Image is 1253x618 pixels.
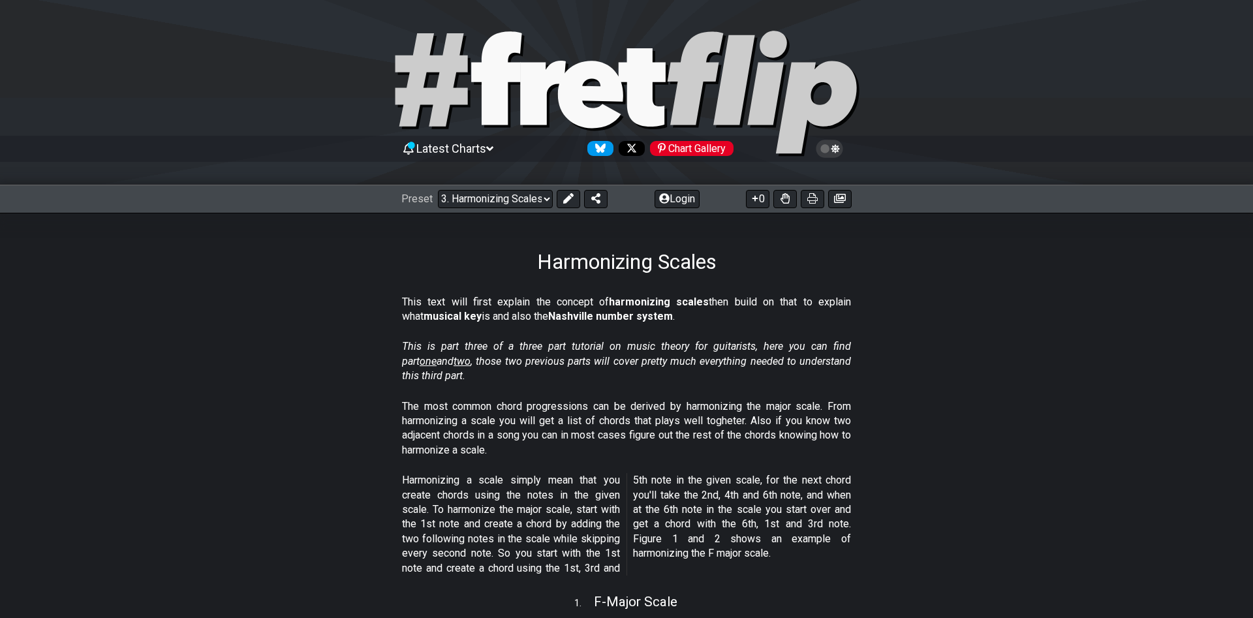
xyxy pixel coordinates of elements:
span: Preset [401,193,433,205]
span: one [420,355,437,367]
button: Print [801,190,824,208]
span: Latest Charts [416,142,486,155]
button: Share Preset [584,190,608,208]
em: This is part three of a three part tutorial on music theory for guitarists, here you can find par... [402,340,851,382]
p: Harmonizing a scale simply mean that you create chords using the notes in the given scale. To har... [402,473,851,576]
button: Edit Preset [557,190,580,208]
button: Toggle Dexterity for all fretkits [773,190,797,208]
span: Toggle light / dark theme [822,143,837,155]
strong: Nashville number system [548,310,673,322]
a: #fretflip at Pinterest [645,141,734,156]
span: 1 . [574,596,594,611]
span: F - Major Scale [594,594,677,610]
a: Follow #fretflip at Bluesky [582,141,613,156]
button: 0 [746,190,769,208]
a: Follow #fretflip at X [613,141,645,156]
strong: harmonizing scales [609,296,709,308]
strong: musical key [424,310,482,322]
button: Login [655,190,700,208]
select: Preset [438,190,553,208]
button: Create image [828,190,852,208]
p: The most common chord progressions can be derived by harmonizing the major scale. From harmonizin... [402,399,851,458]
div: Chart Gallery [650,141,734,156]
p: This text will first explain the concept of then build on that to explain what is and also the . [402,295,851,324]
span: two [454,355,471,367]
h1: Harmonizing Scales [537,249,717,274]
